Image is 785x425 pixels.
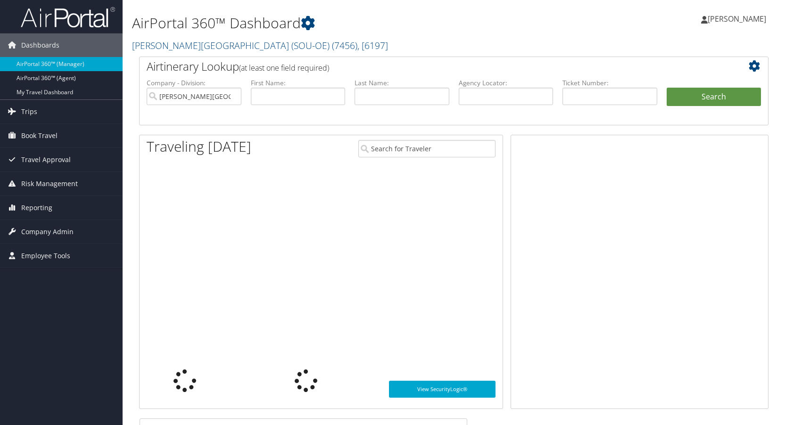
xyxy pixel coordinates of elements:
[21,100,37,123] span: Trips
[21,6,115,28] img: airportal-logo.png
[357,39,388,52] span: , [ 6197 ]
[21,172,78,196] span: Risk Management
[21,220,74,244] span: Company Admin
[332,39,357,52] span: ( 7456 )
[358,140,496,157] input: Search for Traveler
[21,244,70,268] span: Employee Tools
[21,33,59,57] span: Dashboards
[239,63,329,73] span: (at least one field required)
[562,78,657,88] label: Ticket Number:
[147,78,241,88] label: Company - Division:
[147,58,709,74] h2: Airtinerary Lookup
[147,137,251,156] h1: Traveling [DATE]
[355,78,449,88] label: Last Name:
[21,124,58,147] span: Book Travel
[667,88,761,106] button: Search
[701,5,776,33] a: [PERSON_NAME]
[132,39,388,52] a: [PERSON_NAME][GEOGRAPHIC_DATA] (SOU-OE)
[389,381,496,398] a: View SecurityLogic®
[708,14,766,24] span: [PERSON_NAME]
[459,78,554,88] label: Agency Locator:
[132,13,561,33] h1: AirPortal 360™ Dashboard
[251,78,346,88] label: First Name:
[21,148,71,172] span: Travel Approval
[21,196,52,220] span: Reporting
